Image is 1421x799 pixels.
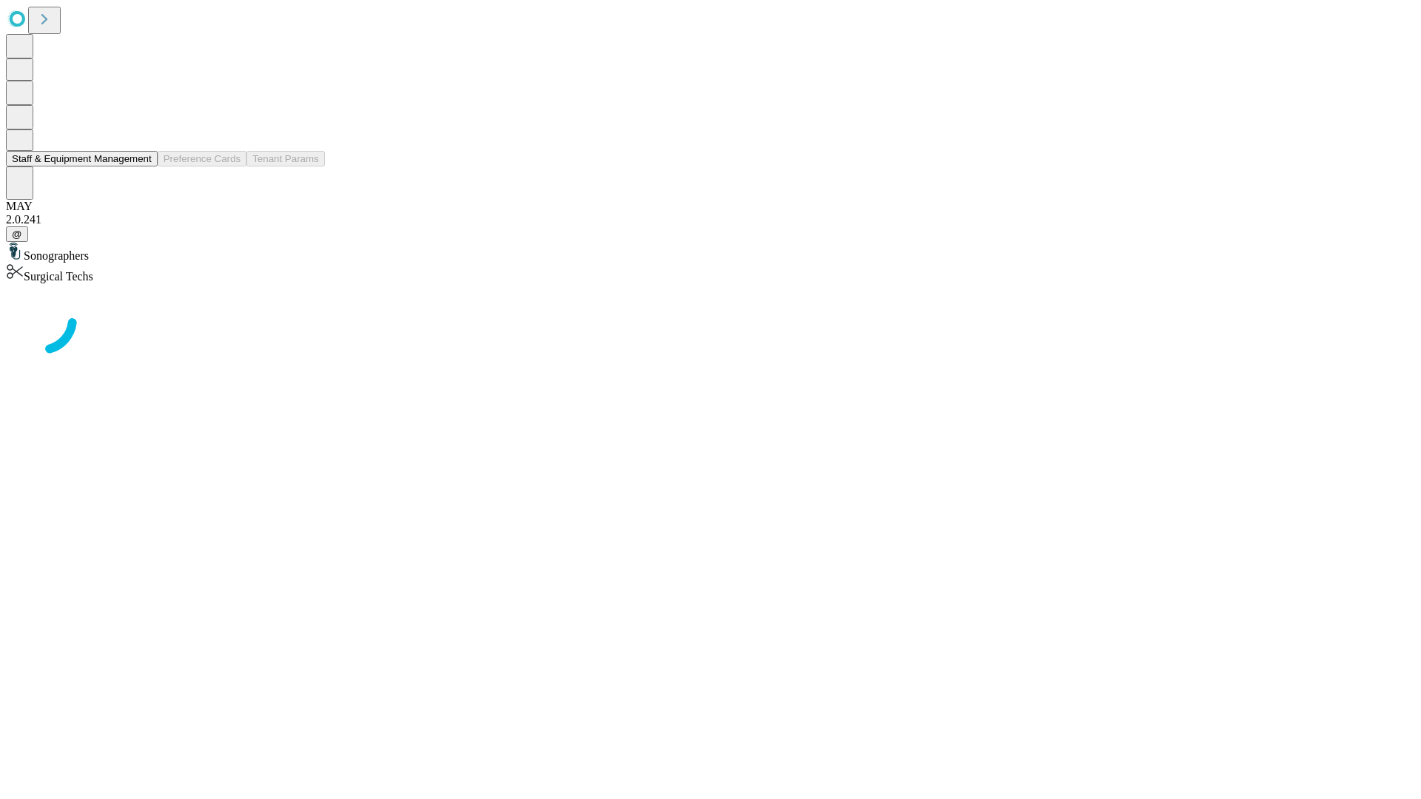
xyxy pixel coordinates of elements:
[246,151,325,166] button: Tenant Params
[6,200,1415,213] div: MAY
[6,263,1415,283] div: Surgical Techs
[6,213,1415,226] div: 2.0.241
[6,151,158,166] button: Staff & Equipment Management
[158,151,246,166] button: Preference Cards
[12,229,22,240] span: @
[6,242,1415,263] div: Sonographers
[6,226,28,242] button: @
